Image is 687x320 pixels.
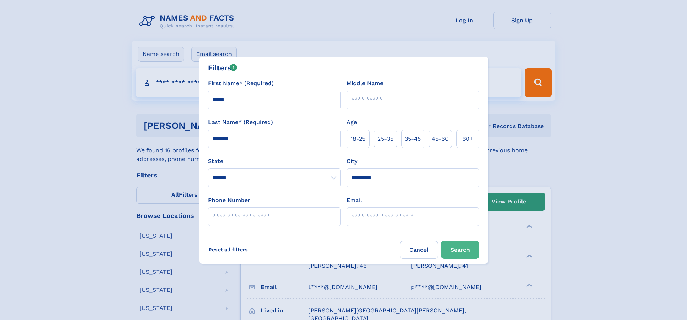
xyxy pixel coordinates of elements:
span: 25‑35 [378,135,393,143]
button: Search [441,241,479,259]
label: State [208,157,341,166]
label: Email [347,196,362,205]
label: Reset all filters [204,241,252,258]
label: Last Name* (Required) [208,118,273,127]
div: Filters [208,62,237,73]
label: Cancel [400,241,438,259]
label: Middle Name [347,79,383,88]
label: Age [347,118,357,127]
span: 60+ [462,135,473,143]
span: 35‑45 [405,135,421,143]
label: Phone Number [208,196,250,205]
span: 45‑60 [432,135,449,143]
label: First Name* (Required) [208,79,274,88]
span: 18‑25 [351,135,365,143]
label: City [347,157,357,166]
